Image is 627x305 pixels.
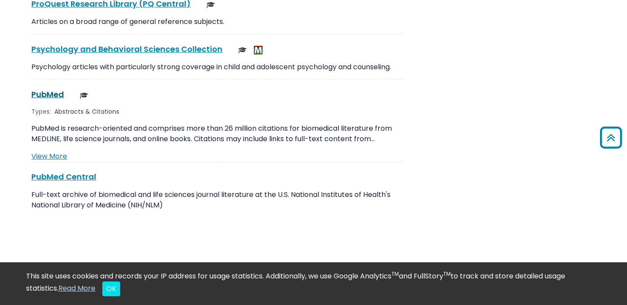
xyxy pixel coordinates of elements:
img: MeL (Michigan electronic Library) [254,46,263,54]
button: Close [102,281,120,296]
p: Articles on a broad range of general reference subjects. [31,17,404,27]
img: Scholarly or Peer Reviewed [206,0,215,9]
a: Psychology and Behavioral Sciences Collection [31,44,222,54]
div: This site uses cookies and records your IP address for usage statistics. Additionally, we use Goo... [26,271,601,296]
img: Scholarly or Peer Reviewed [238,46,247,54]
a: Back to Top [597,131,625,145]
a: View More [31,151,67,161]
sup: TM [391,270,399,278]
div: Abstracts & Citations [54,107,121,116]
img: Scholarly or Peer Reviewed [80,91,88,100]
p: Full-text archive of biomedical and life sciences journal literature at the U.S. National Institu... [31,190,404,210]
a: Read More [58,283,95,293]
a: PubMed Central [31,171,96,182]
p: Psychology articles with particularly strong coverage in child and adolescent psychology and coun... [31,62,404,72]
a: PubMed [31,89,64,100]
p: PubMed is research-oriented and comprises more than 26 million citations for biomedical literatur... [31,123,404,144]
sup: TM [443,270,451,278]
span: Types: [31,107,51,116]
